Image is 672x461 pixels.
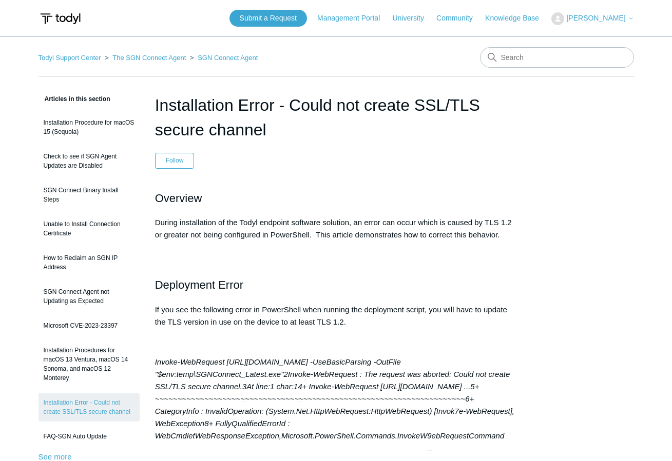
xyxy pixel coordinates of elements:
h2: Deployment Error [155,276,517,294]
h1: Installation Error - Could not create SSL/TLS secure channel [155,93,517,142]
li: Todyl Support Center [39,54,103,62]
span: 8 [204,409,208,438]
a: Submit a Request [229,10,307,27]
a: Installation Procedure for macOS 15 (Sequoia) [39,113,140,142]
a: SGN Connect Binary Install Steps [39,181,140,209]
span: 9 [427,421,431,451]
span: Invoke-WebRequest [URL][DOMAIN_NAME] -UseBasicParsing -OutFile "$env:temp\SGNConnect_Latest.exe" [155,357,401,378]
a: SGN Connect Agent not Updating as Expected [39,282,140,311]
img: Todyl Support Center Help Center home page [39,9,82,28]
input: Search [480,47,634,68]
a: Check to see if SGN Agent Updates are Disabled [39,147,140,175]
button: Follow Article [155,153,195,168]
a: Management Portal [317,13,390,24]
li: SGN Connect Agent [188,54,258,62]
a: Unable to Install Connection Certificate [39,214,140,243]
span: 3 [242,372,246,402]
span: [PERSON_NAME] [566,14,625,22]
span: 2 [283,359,287,389]
li: The SGN Connect Agent [103,54,188,62]
a: SGN Connect Agent [198,54,258,62]
span: 6 [465,384,469,414]
button: [PERSON_NAME] [551,12,633,25]
a: Knowledge Base [485,13,549,24]
a: FAQ-SGN Auto Update [39,427,140,446]
p: If you see the following error in PowerShell when running the deployment script, you will have to... [155,304,517,328]
span: Articles in this section [39,95,110,103]
a: Community [436,13,483,24]
a: Microsoft CVE-2023-23397 [39,316,140,335]
em: Invoke-WebRequest : The request was aborted: Could not create SSL/TLS secure channel. At line:1 c... [155,357,514,451]
a: Todyl Support Center [39,54,101,62]
a: University [392,13,434,24]
a: How to Reclaim an SGN IP Address [39,248,140,277]
a: See more [39,452,72,461]
span: 5 [470,372,474,402]
a: Installation Error - Could not create SSL/TLS secure channel [39,393,140,422]
a: The SGN Connect Agent [112,54,186,62]
a: Installation Procedures for macOS 13 Ventura, macOS 14 Sonoma, and macOS 12 Monterey [39,340,140,388]
span: 7 [455,396,459,426]
p: During installation of the Todyl endpoint software solution, an error can occur which is caused b... [155,216,517,241]
h2: Overview [155,189,517,207]
span: 4 [298,372,302,402]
